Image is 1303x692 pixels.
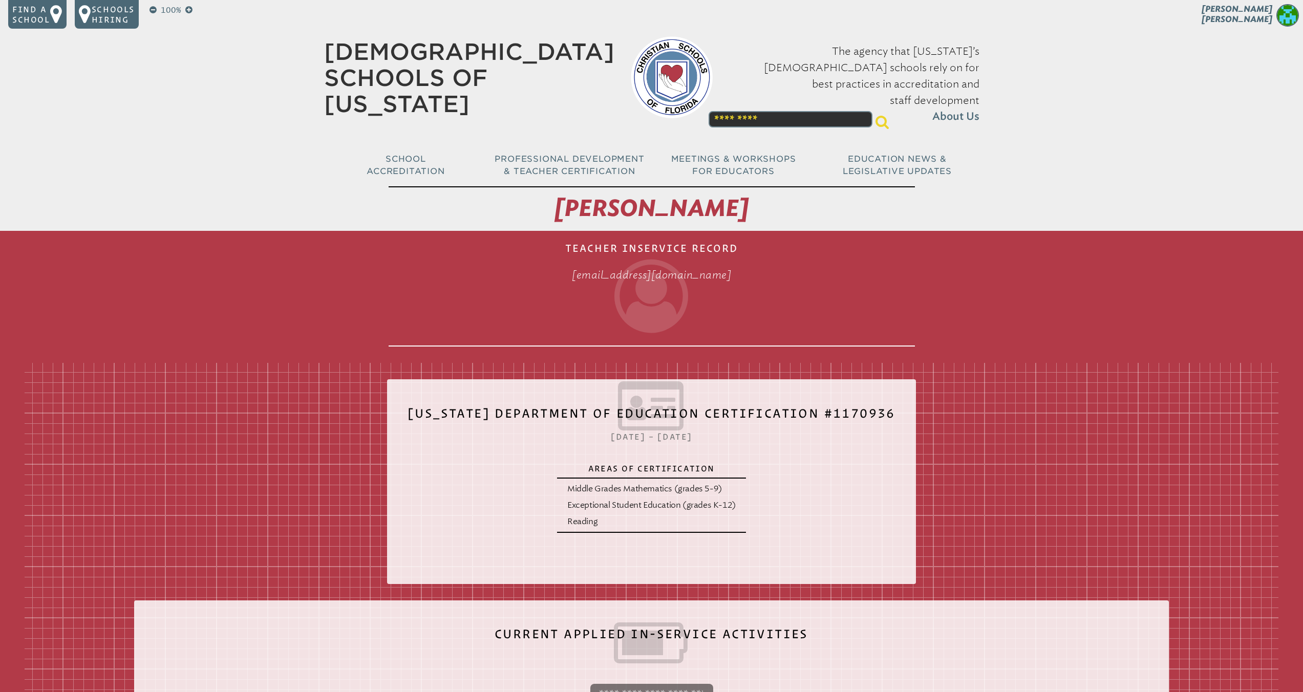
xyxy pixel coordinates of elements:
[408,400,895,435] h2: [US_STATE] Department of Education Certification #1170936
[843,154,952,176] span: Education News & Legislative Updates
[1202,4,1272,24] span: [PERSON_NAME] [PERSON_NAME]
[567,483,736,495] p: Middle Grades Mathematics (grades 5-9)
[554,194,749,222] span: [PERSON_NAME]
[567,515,736,528] p: Reading
[367,154,444,176] span: School Accreditation
[1276,4,1299,27] img: b63609c823d5f97e2c180a543430bda6
[631,36,713,118] img: csf-logo-web-colors.png
[495,154,644,176] span: Professional Development & Teacher Certification
[729,43,979,125] p: The agency that [US_STATE]’s [DEMOGRAPHIC_DATA] schools rely on for best practices in accreditati...
[611,432,692,441] span: [DATE] – [DATE]
[389,235,915,347] h1: Teacher Inservice Record
[324,38,614,117] a: [DEMOGRAPHIC_DATA] Schools of [US_STATE]
[92,4,135,25] p: Schools Hiring
[567,499,736,511] p: Exceptional Student Education (grades K-12)
[159,4,183,16] p: 100%
[567,463,736,473] p: Areas of Certification
[155,620,1148,672] h2: Current Applied In-Service Activities
[932,109,979,125] span: About Us
[671,154,796,176] span: Meetings & Workshops for Educators
[12,4,50,25] p: Find a school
